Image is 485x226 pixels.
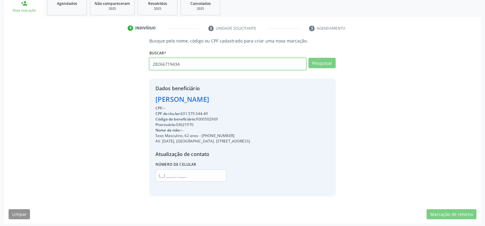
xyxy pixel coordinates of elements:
div: 631.579.344-49 [155,111,250,117]
span: Não compareceram [95,1,130,6]
div: Indivíduo [135,25,156,31]
div: -- [155,106,250,111]
span: Resolvidos [148,1,167,6]
span: Agendados [57,1,77,6]
label: Número de celular [155,160,196,169]
div: 2025 [95,6,130,11]
span: Código do beneficiário: [155,117,196,122]
span: Cancelados [190,1,211,6]
div: Nova marcação [9,8,40,13]
input: Busque por nome, código ou CPF [149,58,306,70]
div: 2025 [142,6,173,11]
div: 9000502969 [155,117,250,122]
label: Buscar [149,48,166,58]
p: Busque pelo nome, código ou CPF cadastrado para criar uma nova marcação. [149,38,336,44]
span: CPF: [155,106,163,111]
div: 03621970 [155,122,250,128]
div: Dados beneficiário [155,85,250,92]
div: Atualização de contato [155,150,250,158]
button: Limpar [9,209,30,220]
input: (__) _____-_____ [155,169,226,182]
div: -- [155,128,250,133]
span: Prontuário: [155,122,176,127]
div: 1 [128,25,133,31]
div: [PERSON_NAME] [155,94,250,104]
button: Pesquisar [308,58,336,68]
div: 2025 [185,6,216,11]
div: AV. [DATE], [GEOGRAPHIC_DATA]. [STREET_ADDRESS] [155,139,250,144]
div: Sexo Masculino, 62 anos - [PHONE_NUMBER] [155,133,250,139]
span: Nome da mãe: [155,128,181,133]
span: CPF do titular: [155,111,181,116]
